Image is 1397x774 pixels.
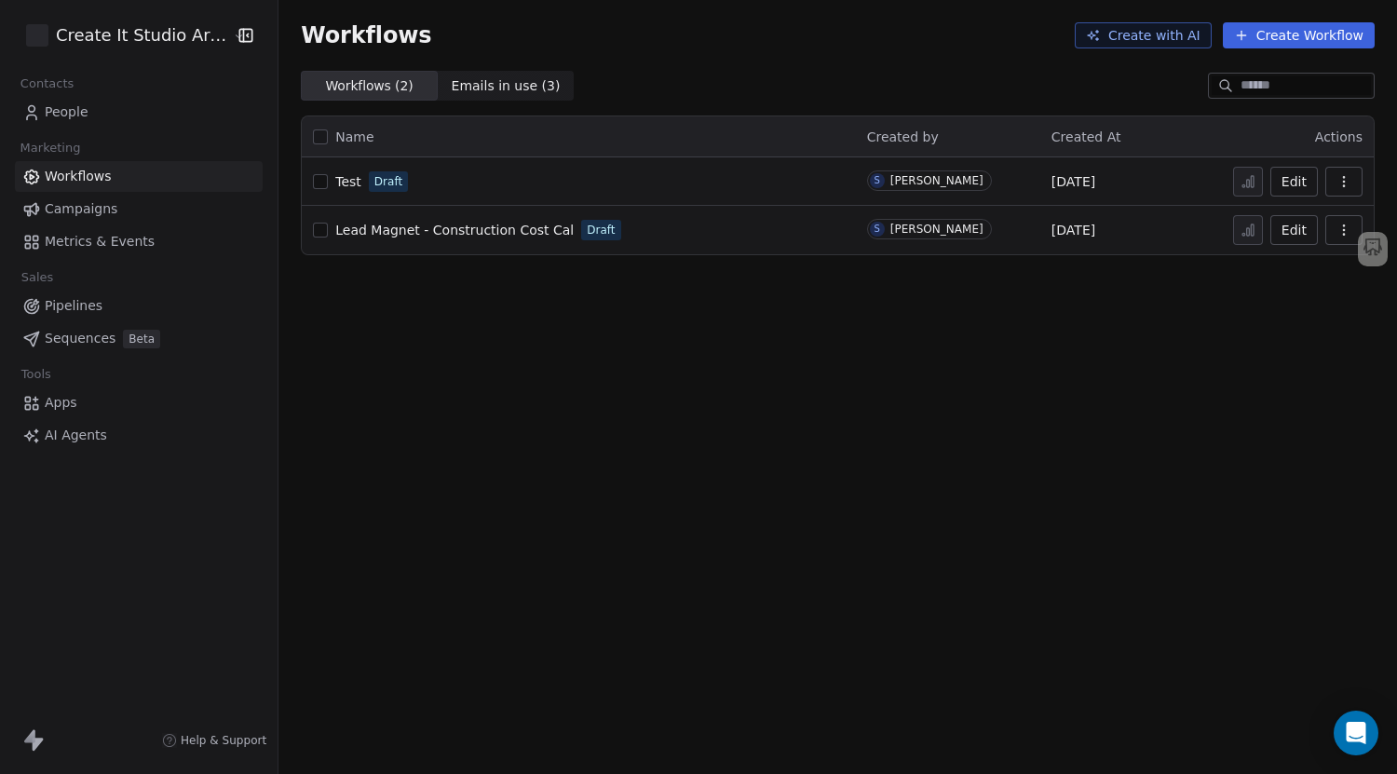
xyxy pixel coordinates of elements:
button: Edit [1270,167,1318,197]
span: Created At [1051,129,1121,144]
a: Workflows [15,161,263,192]
span: Metrics & Events [45,232,155,251]
span: Test [335,174,361,189]
a: Help & Support [162,733,266,748]
span: Draft [587,222,615,238]
span: Created by [867,129,939,144]
span: Beta [123,330,160,348]
span: Create It Studio Architects [56,23,228,48]
div: [PERSON_NAME] [890,223,983,236]
a: Campaigns [15,194,263,224]
button: Create with AI [1075,22,1212,48]
span: Draft [374,173,402,190]
span: [DATE] [1051,172,1095,191]
button: Create It Studio Architects [22,20,220,51]
a: AI Agents [15,420,263,451]
a: Pipelines [15,291,263,321]
span: Name [335,128,373,147]
span: Workflows [45,167,112,186]
span: People [45,102,88,122]
a: Metrics & Events [15,226,263,257]
span: Contacts [12,70,82,98]
div: Open Intercom Messenger [1334,711,1378,755]
span: Sales [13,264,61,292]
span: Help & Support [181,733,266,748]
span: [DATE] [1051,221,1095,239]
span: Actions [1315,129,1363,144]
span: Emails in use ( 3 ) [452,76,561,96]
button: Create Workflow [1223,22,1375,48]
a: Test [335,172,361,191]
button: Edit [1270,215,1318,245]
div: S [874,222,879,237]
a: People [15,97,263,128]
span: Apps [45,393,77,413]
span: Pipelines [45,296,102,316]
div: [PERSON_NAME] [890,174,983,187]
span: AI Agents [45,426,107,445]
span: Campaigns [45,199,117,219]
a: Lead Magnet - Construction Cost Cal [335,221,574,239]
span: Lead Magnet - Construction Cost Cal [335,223,574,238]
div: S [874,173,879,188]
a: Apps [15,387,263,418]
span: Sequences [45,329,115,348]
span: Workflows [301,22,431,48]
span: Marketing [12,134,88,162]
a: SequencesBeta [15,323,263,354]
span: Tools [13,360,59,388]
